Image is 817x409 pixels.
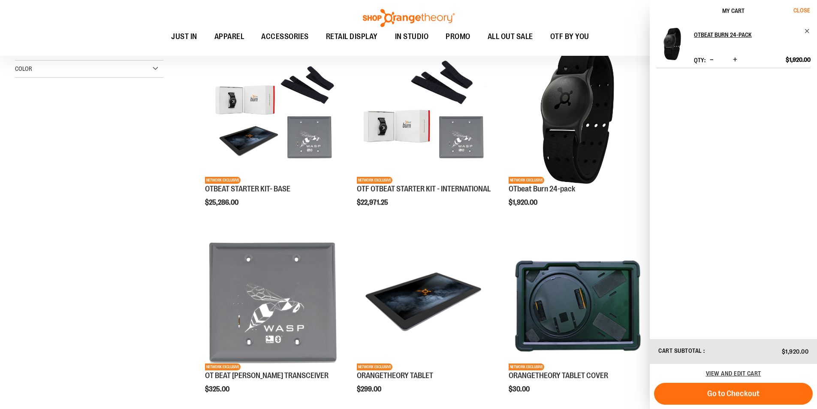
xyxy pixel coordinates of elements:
[395,27,429,46] span: IN STUDIO
[362,9,456,27] img: Shop Orangetheory
[205,385,231,393] span: $325.00
[707,389,760,398] span: Go to Checkout
[509,364,544,370] span: NETWORK EXCLUSIVE
[708,56,716,64] button: Decrease product quantity
[214,27,244,46] span: APPAREL
[357,364,392,370] span: NETWORK EXCLUSIVE
[722,7,745,14] span: My Cart
[509,233,646,370] img: Product image for ORANGETHEORY TABLET COVER
[504,42,650,228] div: product
[509,385,531,393] span: $30.00
[509,46,646,184] img: OTbeat Burn 24-pack
[326,27,378,46] span: RETAIL DISPLAY
[706,370,761,377] a: View and edit cart
[793,7,810,14] span: Close
[509,233,646,372] a: Product image for ORANGETHEORY TABLET COVERNETWORK EXCLUSIVE
[782,348,809,355] span: $1,920.00
[731,56,739,64] button: Increase product quantity
[353,42,498,228] div: product
[205,233,342,372] a: Product image for OT BEAT POE TRANSCEIVERNETWORK EXCLUSIVE
[656,28,688,60] img: OTbeat Burn 24-pack
[357,385,383,393] span: $299.00
[786,56,811,64] span: $1,920.00
[201,42,347,228] div: product
[357,233,494,370] img: Product image for ORANGETHEORY TABLET
[205,233,342,370] img: Product image for OT BEAT POE TRANSCEIVER
[694,28,799,42] h2: OTbeat Burn 24-pack
[357,46,494,185] a: OTF OTBEAT STARTER KIT - INTERNATIONALNETWORK EXCLUSIVE
[658,347,702,354] span: Cart Subtotal
[509,185,575,193] a: OTbeat Burn 24-pack
[656,28,811,68] li: Product
[509,371,608,380] a: ORANGETHEORY TABLET COVER
[550,27,589,46] span: OTF BY YOU
[656,28,688,66] a: OTbeat Burn 24-pack
[205,46,342,184] img: OTBEAT STARTER KIT- BASE
[205,46,342,185] a: OTBEAT STARTER KIT- BASENETWORK EXCLUSIVE
[357,233,494,372] a: Product image for ORANGETHEORY TABLETNETWORK EXCLUSIVE
[357,46,494,184] img: OTF OTBEAT STARTER KIT - INTERNATIONAL
[205,185,290,193] a: OTBEAT STARTER KIT- BASE
[205,177,241,184] span: NETWORK EXCLUSIVE
[357,371,433,380] a: ORANGETHEORY TABLET
[509,177,544,184] span: NETWORK EXCLUSIVE
[509,199,539,206] span: $1,920.00
[205,364,241,370] span: NETWORK EXCLUSIVE
[654,383,813,405] button: Go to Checkout
[446,27,470,46] span: PROMO
[171,27,197,46] span: JUST IN
[357,199,389,206] span: $22,971.25
[15,65,32,72] span: Color
[694,57,705,64] label: Qty
[804,28,811,34] a: Remove item
[694,28,811,42] a: OTbeat Burn 24-pack
[357,177,392,184] span: NETWORK EXCLUSIVE
[205,371,329,380] a: OT BEAT [PERSON_NAME] TRANSCEIVER
[488,27,533,46] span: ALL OUT SALE
[261,27,309,46] span: ACCESSORIES
[509,46,646,185] a: OTbeat Burn 24-packNETWORK EXCLUSIVE
[357,185,491,193] a: OTF OTBEAT STARTER KIT - INTERNATIONAL
[205,199,240,206] span: $25,286.00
